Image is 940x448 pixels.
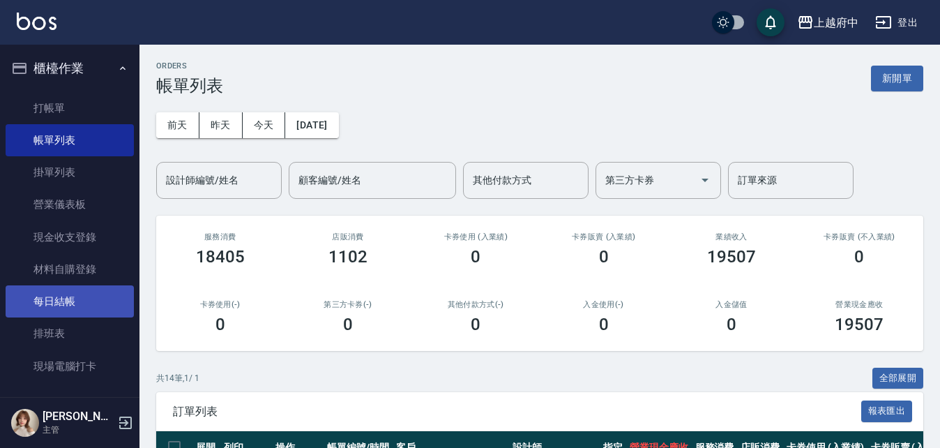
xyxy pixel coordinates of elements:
p: 共 14 筆, 1 / 1 [156,372,199,384]
h2: 卡券使用 (入業績) [429,232,523,241]
button: [DATE] [285,112,338,138]
h3: 0 [599,315,609,334]
button: 上越府中 [791,8,864,37]
h3: 0 [471,315,480,334]
h2: 卡券販賣 (入業績) [556,232,651,241]
h2: 入金儲值 [684,300,778,309]
button: 前天 [156,112,199,138]
button: 新開單 [871,66,923,91]
h2: 入金使用(-) [556,300,651,309]
h3: 0 [854,247,864,267]
h3: 18405 [196,247,245,267]
span: 訂單列表 [173,405,861,419]
h2: 業績收入 [684,232,778,241]
button: 今天 [243,112,286,138]
img: Logo [17,13,56,30]
h3: 19507 [835,315,884,334]
h3: 0 [471,247,480,267]
h2: ORDERS [156,61,223,70]
a: 掛單列表 [6,156,134,188]
button: 昨天 [199,112,243,138]
h3: 0 [343,315,353,334]
button: 登出 [870,10,923,36]
a: 帳單列表 [6,124,134,156]
h5: [PERSON_NAME] [43,410,114,424]
h2: 第三方卡券(-) [301,300,395,309]
h3: 0 [215,315,225,334]
h2: 營業現金應收 [812,300,907,309]
a: 營業儀表板 [6,188,134,221]
img: Person [11,409,39,437]
button: 預約管理 [6,388,134,424]
a: 現金收支登錄 [6,221,134,253]
button: save [757,8,784,36]
h3: 0 [727,315,736,334]
a: 報表匯出 [861,404,913,417]
h3: 0 [599,247,609,267]
button: 櫃檯作業 [6,50,134,87]
h2: 卡券販賣 (不入業績) [812,232,907,241]
a: 排班表 [6,318,134,350]
a: 材料自購登錄 [6,253,134,285]
button: 全部展開 [872,368,924,389]
h3: 1102 [328,247,367,267]
p: 主管 [43,424,114,436]
h3: 19507 [707,247,756,267]
h3: 服務消費 [173,232,267,241]
button: Open [694,169,716,191]
a: 現場電腦打卡 [6,350,134,382]
a: 每日結帳 [6,285,134,318]
a: 打帳單 [6,92,134,124]
h2: 店販消費 [301,232,395,241]
button: 報表匯出 [861,401,913,422]
a: 新開單 [871,71,923,84]
div: 上越府中 [814,14,858,31]
h2: 卡券使用(-) [173,300,267,309]
h2: 其他付款方式(-) [429,300,523,309]
h3: 帳單列表 [156,76,223,96]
